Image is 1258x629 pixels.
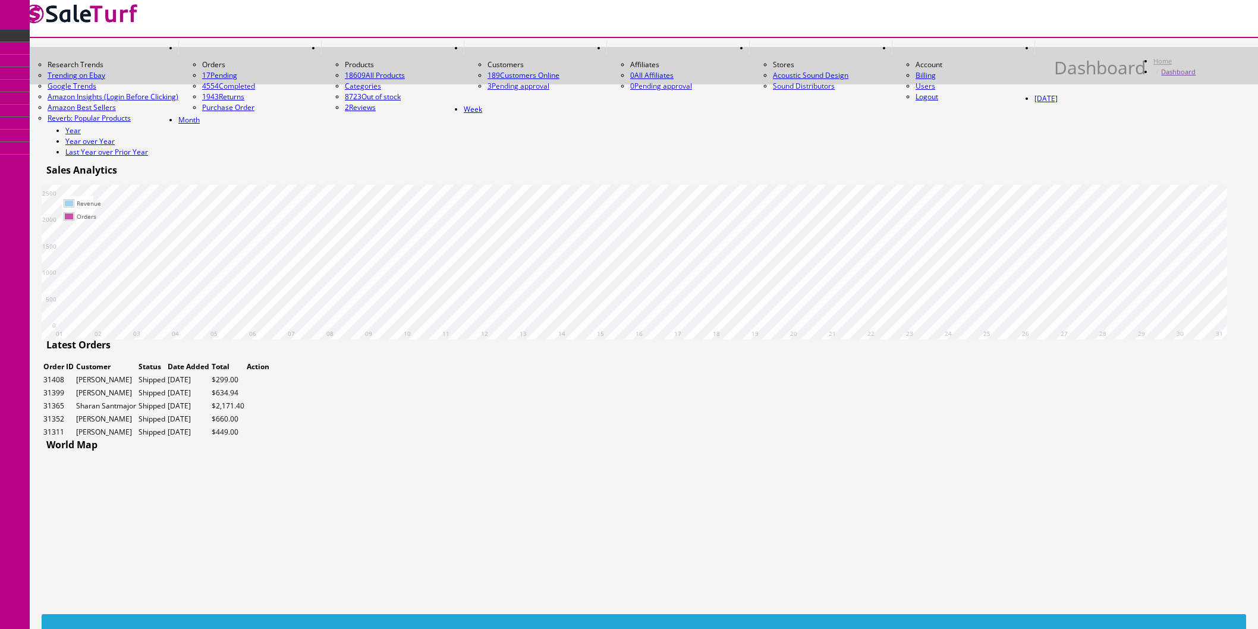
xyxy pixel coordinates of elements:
[76,426,137,438] td: [PERSON_NAME]
[48,70,178,81] a: Trending on Ebay
[246,361,270,373] td: Action
[178,115,200,125] a: Month
[630,70,674,80] a: 0All Affiliates
[138,426,166,438] td: Shipped
[48,59,178,70] li: Research Trends
[138,387,166,399] td: Shipped
[138,400,166,412] td: Shipped
[916,59,1034,70] li: Account
[1161,67,1196,76] a: Dashboard
[202,92,244,102] a: 1943Returns
[138,361,166,373] td: Status
[48,92,178,102] a: Amazon Insights (Login Before Clicking)
[1153,56,1172,65] a: Home
[42,339,111,350] h3: Latest Orders
[202,81,255,91] a: 4554Completed
[48,81,178,92] a: Google Trends
[211,374,245,386] td: $299.00
[488,59,606,70] li: Customers
[167,400,210,412] td: [DATE]
[345,70,405,80] a: 18609All Products
[630,81,692,91] a: 0Pending approval
[345,92,361,102] span: 8723
[202,81,219,91] span: 4554
[43,400,74,412] td: 31365
[1034,93,1058,103] a: [DATE]
[43,387,74,399] td: 31399
[202,59,321,70] li: Orders
[167,387,210,399] td: [DATE]
[43,413,74,425] td: 31352
[916,92,938,102] a: Logout
[43,374,74,386] td: 31408
[773,81,835,91] a: Sound Distributors
[345,70,366,80] span: 18609
[65,147,148,157] a: Last Year over Prior Year
[65,136,115,146] a: Year over Year
[65,125,81,136] a: Year
[76,361,137,373] td: Customer
[630,59,749,70] li: Affiliates
[202,70,321,81] a: 17Pending
[76,197,102,209] td: Revenue
[773,59,892,70] li: Stores
[211,426,245,438] td: $449.00
[167,361,210,373] td: Date Added
[488,81,549,91] a: 3Pending approval
[1034,41,1054,55] a: HELP
[76,400,137,412] td: Sharan Santmajor
[1054,62,1146,73] h1: Dashboard
[167,413,210,425] td: [DATE]
[630,81,634,91] span: 0
[916,70,936,80] a: Billing
[211,387,245,399] td: $634.94
[202,92,219,102] span: 1943
[211,361,245,373] td: Total
[488,70,500,80] span: 189
[76,374,137,386] td: [PERSON_NAME]
[916,81,935,91] a: Users
[76,413,137,425] td: [PERSON_NAME]
[773,70,848,80] a: Acoustic Sound Design
[167,374,210,386] td: [DATE]
[345,92,401,102] a: 8723Out of stock
[76,387,137,399] td: [PERSON_NAME]
[167,426,210,438] td: [DATE]
[211,400,245,412] td: $2,171.40
[43,361,74,373] td: Order ID
[43,426,74,438] td: 31311
[76,210,102,222] td: Orders
[138,413,166,425] td: Shipped
[464,104,482,114] a: Week
[202,70,210,80] span: 17
[345,59,464,70] li: Products
[138,374,166,386] td: Shipped
[630,70,634,80] span: 0
[42,165,117,175] h3: Sales Analytics
[42,439,98,450] h3: World Map
[488,70,559,80] a: 189Customers Online
[488,81,492,91] span: 3
[345,81,381,91] a: Categories
[211,413,245,425] td: $660.00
